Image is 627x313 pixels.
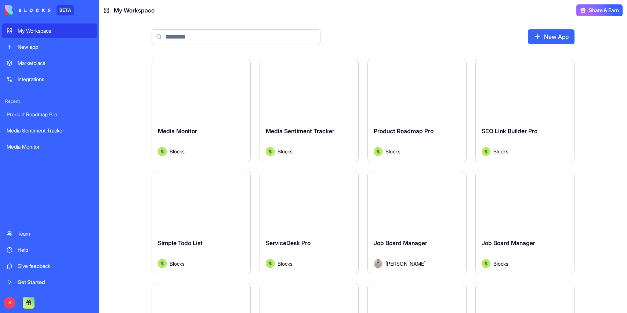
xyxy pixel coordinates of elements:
span: Blocks [493,260,508,267]
span: Blocks [170,260,185,267]
span: SEO Link Builder Pro [482,127,537,135]
img: Avatar [266,147,275,156]
div: Help [18,246,93,254]
a: Media Sentiment TrackerAvatarBlocks [260,59,359,162]
span: Share & Earn [589,7,619,14]
span: Media Sentiment Tracker [266,127,334,135]
div: Team [18,230,93,237]
div: My Workspace [18,27,93,34]
a: Give feedback [2,259,97,273]
div: Media Monitor [7,143,93,150]
a: SEO Link Builder ProAvatarBlocks [475,59,575,162]
span: Blocks [278,260,293,267]
a: Media Monitor [2,139,97,154]
span: Job Board Manager [482,239,535,247]
div: BETA [57,5,74,15]
img: Avatar [374,259,383,268]
span: Recent [2,98,97,104]
span: [PERSON_NAME] [385,260,425,267]
a: Media Sentiment Tracker [2,123,97,138]
div: Marketplace [18,59,93,67]
a: Product Roadmap Pro [2,107,97,122]
a: Product Roadmap ProAvatarBlocks [367,59,467,162]
span: Blocks [493,148,508,155]
a: Get Started [2,275,97,290]
a: Job Board ManagerAvatarBlocks [475,171,575,274]
a: New App [528,29,575,44]
a: My Workspace [2,23,97,38]
span: ServiceDesk Pro [266,239,311,247]
a: Team [2,226,97,241]
span: S [4,297,15,309]
a: Simple Todo ListAvatarBlocks [152,171,251,274]
span: Blocks [278,148,293,155]
a: New app [2,40,97,54]
div: Product Roadmap Pro [7,111,93,118]
span: Simple Todo List [158,239,203,247]
img: Avatar [158,259,167,268]
a: Help [2,243,97,257]
span: Blocks [385,148,401,155]
div: New app [18,43,93,51]
button: Share & Earn [576,4,623,16]
div: Media Sentiment Tracker [7,127,93,134]
div: Get Started [18,279,93,286]
a: Media MonitorAvatarBlocks [152,59,251,162]
span: Job Board Manager [374,239,427,247]
span: My Workspace [114,6,155,15]
div: Give feedback [18,262,93,270]
img: Avatar [482,259,490,268]
img: Avatar [482,147,490,156]
img: logo [5,5,51,15]
a: Marketplace [2,56,97,70]
img: Avatar [158,147,167,156]
img: Avatar [266,259,275,268]
span: Blocks [170,148,185,155]
a: ServiceDesk ProAvatarBlocks [260,171,359,274]
span: Product Roadmap Pro [374,127,434,135]
a: Integrations [2,72,97,87]
a: Job Board ManagerAvatar[PERSON_NAME] [367,171,467,274]
span: Media Monitor [158,127,197,135]
a: BETA [5,5,74,15]
img: Avatar [374,147,383,156]
div: Integrations [18,76,93,83]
